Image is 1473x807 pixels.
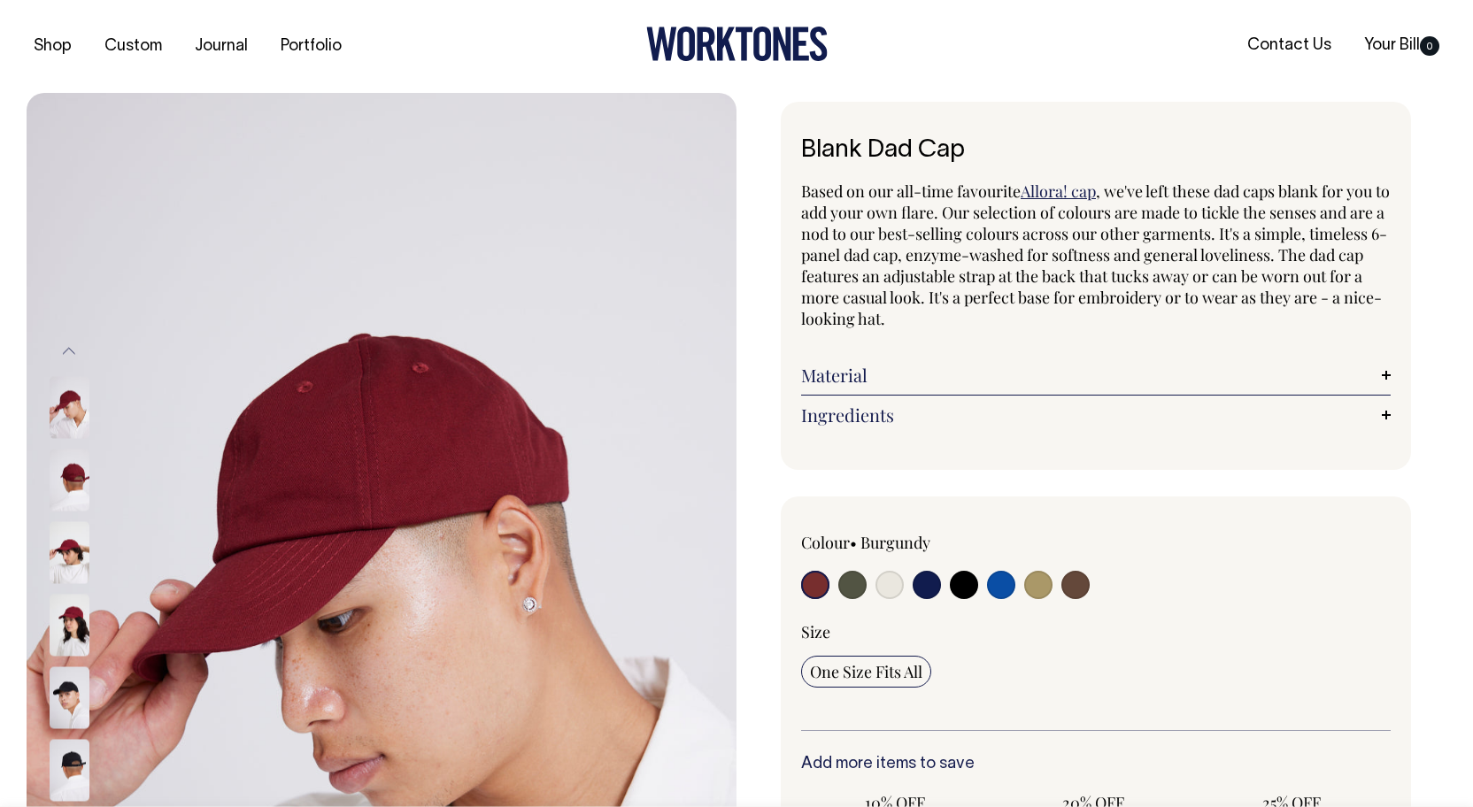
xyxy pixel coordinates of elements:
h1: Blank Dad Cap [801,137,1391,165]
img: burgundy [50,449,89,511]
img: burgundy [50,594,89,656]
a: Portfolio [274,32,349,61]
a: Journal [188,32,255,61]
span: Based on our all-time favourite [801,181,1021,202]
button: Previous [56,332,82,372]
a: Material [801,365,1391,386]
span: • [850,532,857,553]
a: Ingredients [801,404,1391,426]
div: Size [801,621,1391,642]
a: Your Bill0 [1357,31,1446,60]
h6: Add more items to save [801,756,1391,773]
label: Burgundy [860,532,930,553]
a: Shop [27,32,79,61]
img: black [50,739,89,801]
a: Allora! cap [1021,181,1096,202]
img: burgundy [50,376,89,438]
img: black [50,666,89,728]
input: One Size Fits All [801,656,931,688]
a: Custom [97,32,169,61]
a: Contact Us [1240,31,1338,60]
img: burgundy [50,521,89,583]
div: Colour [801,532,1037,553]
span: 0 [1420,36,1439,56]
span: , we've left these dad caps blank for you to add your own flare. Our selection of colours are mad... [801,181,1390,329]
span: One Size Fits All [810,661,922,682]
